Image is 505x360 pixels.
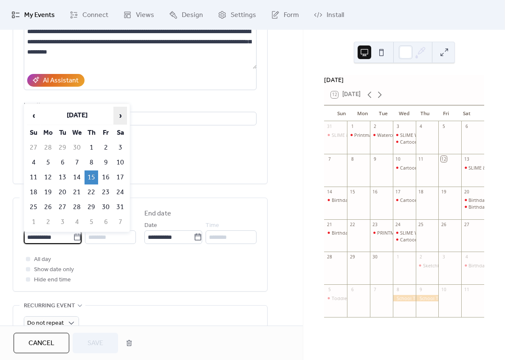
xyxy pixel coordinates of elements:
[400,197,476,203] div: Cartooning Workshop 4:30-6:00pm
[70,156,84,170] td: 7
[395,189,401,195] div: 17
[27,215,40,229] td: 1
[352,105,373,122] div: Mon
[350,287,355,293] div: 6
[464,254,470,260] div: 4
[163,3,209,26] a: Design
[24,100,255,111] div: Location
[324,75,484,85] div: [DATE]
[85,185,98,199] td: 22
[350,156,355,162] div: 8
[99,170,113,184] td: 16
[70,185,84,199] td: 21
[324,295,347,301] div: Toddler Workshop 9:30-11:00am
[41,141,55,155] td: 28
[85,156,98,170] td: 8
[14,333,69,353] a: Cancel
[372,124,378,130] div: 2
[41,156,55,170] td: 5
[144,221,157,231] span: Date
[350,221,355,227] div: 22
[372,156,378,162] div: 9
[284,10,299,20] span: Form
[418,124,424,130] div: 4
[372,189,378,195] div: 16
[27,126,40,140] th: Su
[117,3,161,26] a: Views
[418,189,424,195] div: 18
[113,200,127,214] td: 31
[441,254,447,260] div: 3
[418,287,424,293] div: 9
[464,124,470,130] div: 6
[34,265,74,275] span: Show date only
[354,132,444,138] div: Printmaking Workshop 10:00am-11:30am
[350,189,355,195] div: 15
[395,221,401,227] div: 24
[331,105,352,122] div: Sun
[347,132,370,138] div: Printmaking Workshop 10:00am-11:30am
[56,126,69,140] th: Tu
[393,139,416,145] div: Cartooning Workshop 4:30-6:00pm
[63,3,115,26] a: Connect
[27,156,40,170] td: 4
[415,105,435,122] div: Thu
[327,189,333,195] div: 14
[393,132,416,138] div: SLIME WORKSHOP 10:30am-12:00pm
[400,164,476,171] div: Cartooning Workshop 4:30-6:00pm
[441,124,447,130] div: 5
[27,141,40,155] td: 27
[308,3,350,26] a: Install
[418,221,424,227] div: 25
[56,141,69,155] td: 29
[70,215,84,229] td: 4
[99,141,113,155] td: 2
[332,132,411,138] div: SLIME & Stamping 11:00am-12:30pm
[56,170,69,184] td: 13
[27,200,40,214] td: 25
[99,200,113,214] td: 30
[41,215,55,229] td: 2
[373,105,394,122] div: Tue
[85,126,98,140] th: Th
[70,200,84,214] td: 28
[70,126,84,140] th: We
[99,156,113,170] td: 9
[393,230,416,236] div: SLIME WORKSHOP 10:30am-12:00pm
[70,141,84,155] td: 30
[464,221,470,227] div: 27
[416,262,439,269] div: Sketchbook Making Workshop 10:30am-12:30pm
[34,275,71,285] span: Hide end time
[99,185,113,199] td: 23
[350,124,355,130] div: 1
[327,124,333,130] div: 31
[212,3,262,26] a: Settings
[113,170,127,184] td: 17
[464,156,470,162] div: 13
[468,197,504,203] div: Birthday 11-1pm
[393,295,416,301] div: School Trip 10am-12pm
[24,10,55,20] span: My Events
[144,209,171,219] div: End date
[372,254,378,260] div: 30
[332,197,367,203] div: Birthday 11-1pm
[350,254,355,260] div: 29
[82,10,108,20] span: Connect
[461,262,484,269] div: Birthday 1-3pm
[395,254,401,260] div: 1
[395,156,401,162] div: 10
[416,295,439,301] div: School Trip 10am-12pm
[461,197,484,203] div: Birthday 11-1pm
[441,221,447,227] div: 26
[461,164,484,171] div: SLIME & TEENY-TINY BOOK MAKING 10:30am-12:00pm
[41,200,55,214] td: 26
[34,255,51,265] span: All day
[327,287,333,293] div: 5
[418,156,424,162] div: 11
[56,215,69,229] td: 3
[41,126,55,140] th: Mo
[441,189,447,195] div: 19
[400,230,480,236] div: SLIME WORKSHOP 10:30am-12:00pm
[400,139,476,145] div: Cartooning Workshop 4:30-6:00pm
[461,204,484,210] div: Birthday 3:30-5:30pm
